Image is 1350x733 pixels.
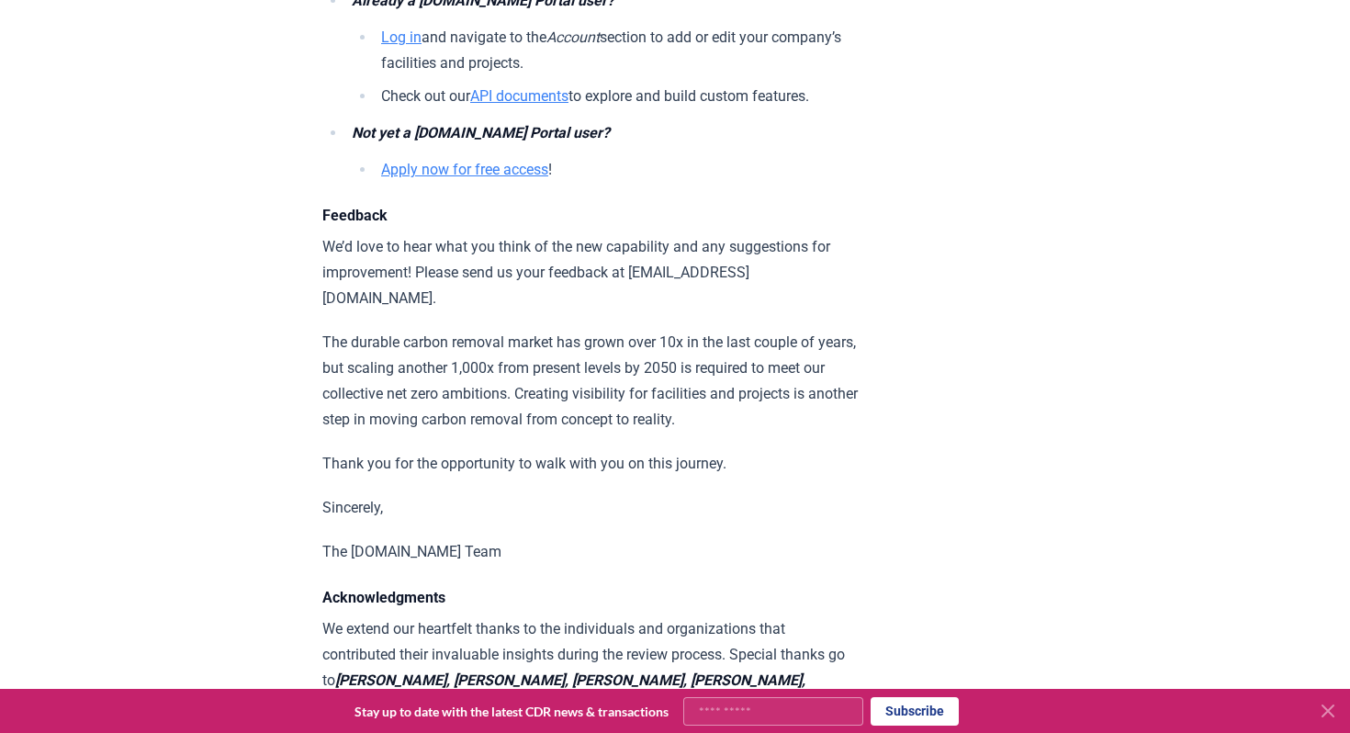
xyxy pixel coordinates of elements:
li: Check out our to explore and build custom features. [376,84,860,109]
a: Apply now for free access [381,161,548,178]
em: Not yet a [DOMAIN_NAME] Portal user? [352,124,610,141]
p: Sincerely, [322,495,860,521]
em: Account [546,28,600,46]
li: ! [376,157,860,183]
strong: Acknowledgments [322,589,445,606]
p: Thank you for the opportunity to walk with you on this journey. [322,451,860,477]
strong: Feedback [322,207,388,224]
p: The [DOMAIN_NAME] Team [322,539,860,565]
p: We’d love to hear what you think of the new capability and any suggestions for improvement! Pleas... [322,234,860,311]
a: Log in [381,28,422,46]
li: and navigate to the section to add or edit your company’s facilities and projects. [376,25,860,76]
a: API documents [470,87,568,105]
p: The durable carbon removal market has grown over 10x in the last couple of years, but scaling ano... [322,330,860,433]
